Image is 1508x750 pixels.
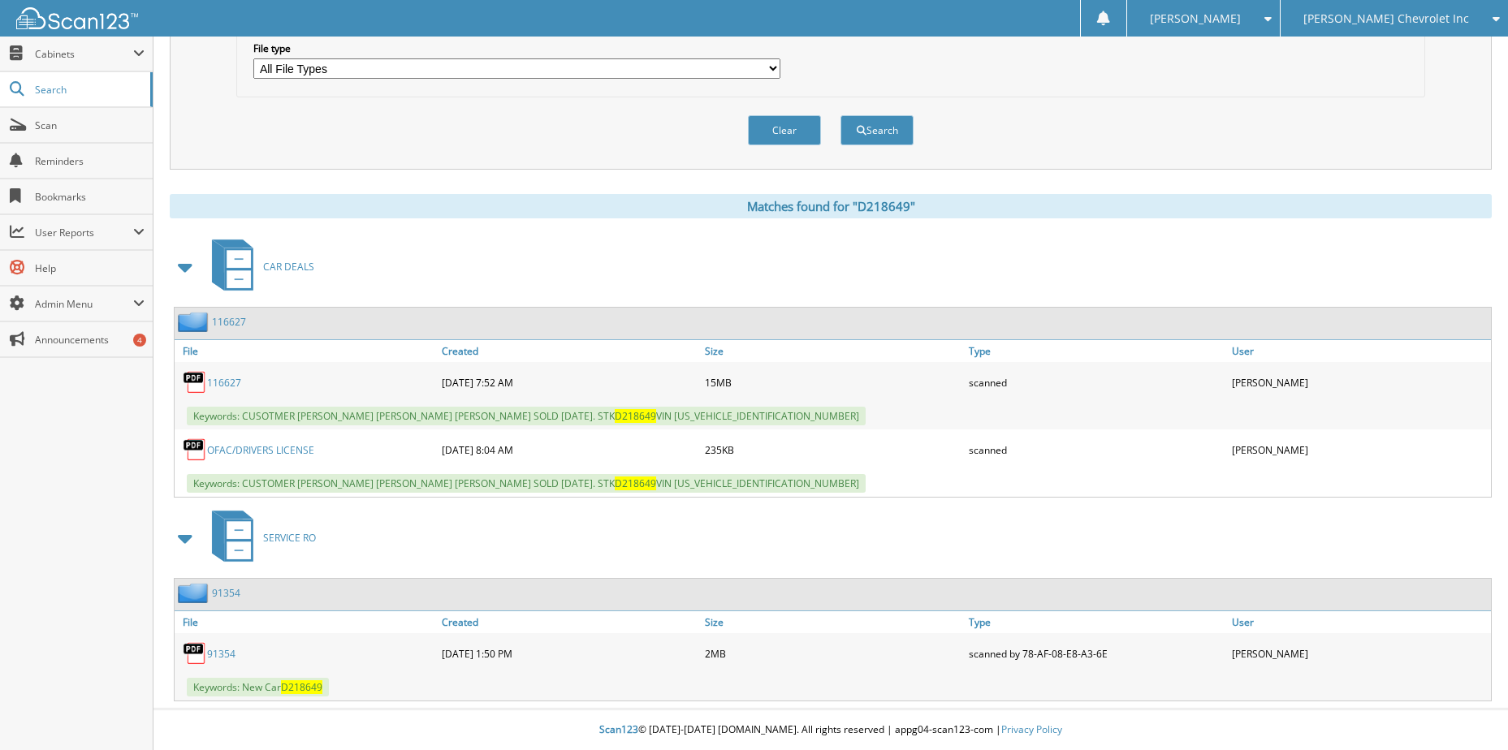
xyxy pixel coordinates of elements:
[701,637,964,670] div: 2MB
[35,119,145,132] span: Scan
[212,586,240,600] a: 91354
[253,41,780,55] label: File type
[35,190,145,204] span: Bookmarks
[438,611,701,633] a: Created
[701,366,964,399] div: 15MB
[748,115,821,145] button: Clear
[187,474,866,493] span: Keywords: CUSTOMER [PERSON_NAME] [PERSON_NAME] [PERSON_NAME] SOLD [DATE]. STK VIN [US_VEHICLE_IDE...
[153,710,1508,750] div: © [DATE]-[DATE] [DOMAIN_NAME]. All rights reserved | appg04-scan123-com |
[615,409,656,423] span: D218649
[202,235,314,299] a: CAR DEALS
[965,433,1228,466] div: scanned
[1228,340,1491,362] a: User
[207,376,241,390] a: 116627
[965,340,1228,362] a: Type
[35,333,145,347] span: Announcements
[178,312,212,332] img: folder2.png
[1001,722,1062,736] a: Privacy Policy
[1427,672,1508,750] iframe: Chat Widget
[175,340,438,362] a: File
[16,7,138,29] img: scan123-logo-white.svg
[207,647,235,661] a: 91354
[438,340,701,362] a: Created
[1228,366,1491,399] div: [PERSON_NAME]
[438,637,701,670] div: [DATE] 1:50 PM
[701,433,964,466] div: 235KB
[965,366,1228,399] div: scanned
[281,680,322,694] span: D218649
[35,297,133,311] span: Admin Menu
[615,476,656,490] span: D218649
[1228,433,1491,466] div: [PERSON_NAME]
[183,437,207,462] img: PDF.png
[965,637,1228,670] div: scanned by 78-AF-08-E8-A3-6E
[183,370,207,394] img: PDF.png
[263,531,316,545] span: SERVICE RO
[1150,14,1241,24] span: [PERSON_NAME]
[438,366,701,399] div: [DATE] 7:52 AM
[701,340,964,362] a: Size
[1303,14,1469,24] span: [PERSON_NAME] Chevrolet Inc
[187,407,866,425] span: Keywords: CUSOTMER [PERSON_NAME] [PERSON_NAME] [PERSON_NAME] SOLD [DATE]. STK VIN [US_VEHICLE_IDE...
[263,260,314,274] span: CAR DEALS
[438,433,701,466] div: [DATE] 8:04 AM
[1228,637,1491,670] div: [PERSON_NAME]
[965,611,1228,633] a: Type
[599,722,638,736] span: Scan123
[840,115,914,145] button: Search
[183,641,207,666] img: PDF.png
[170,194,1492,218] div: Matches found for "D218649"
[202,506,316,570] a: SERVICE RO
[35,226,133,239] span: User Reports
[35,154,145,168] span: Reminders
[701,611,964,633] a: Size
[178,583,212,603] img: folder2.png
[35,83,142,97] span: Search
[212,315,246,329] a: 116627
[207,443,314,457] a: OFAC/DRIVERS LICENSE
[175,611,438,633] a: File
[133,334,146,347] div: 4
[1228,611,1491,633] a: User
[35,47,133,61] span: Cabinets
[35,261,145,275] span: Help
[187,678,329,696] span: Keywords: New Car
